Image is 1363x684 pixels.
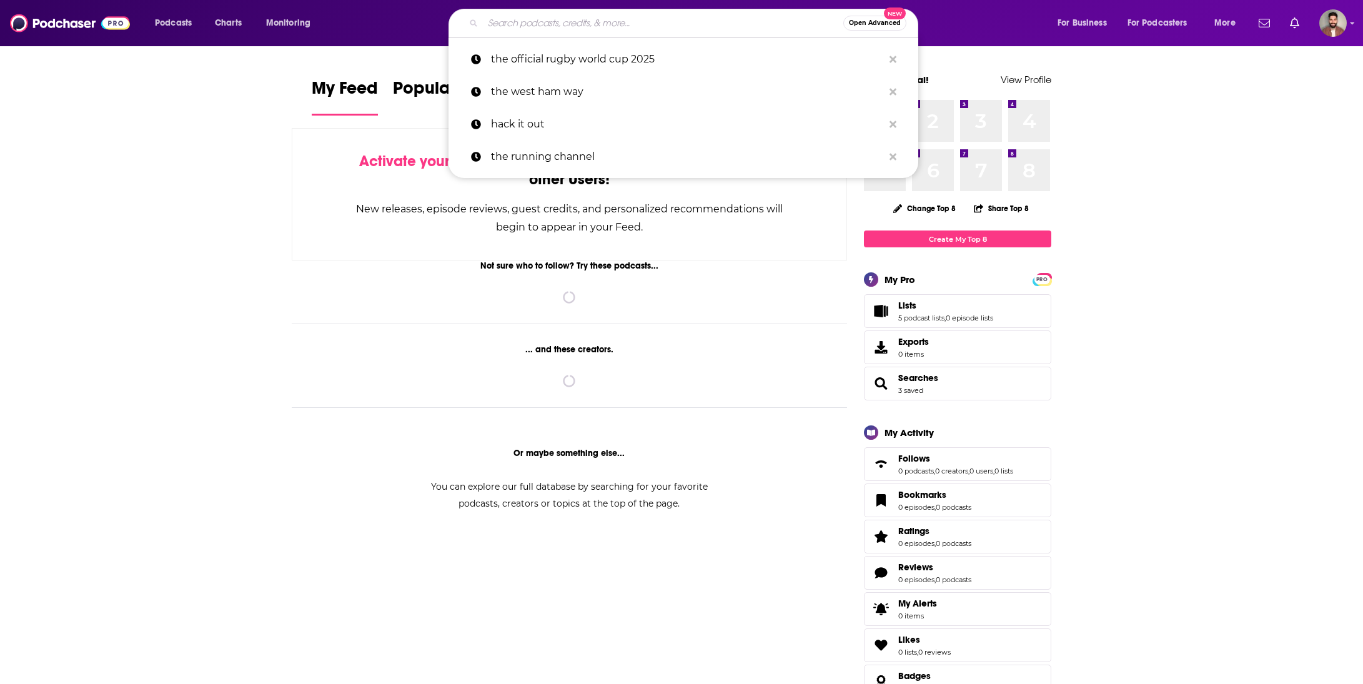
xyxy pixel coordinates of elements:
span: , [934,575,936,584]
span: Charts [215,14,242,32]
span: Podcasts [155,14,192,32]
button: open menu [1119,13,1206,33]
a: Follows [868,455,893,473]
a: 0 creators [935,467,968,475]
a: Exports [864,330,1051,364]
a: hack it out [449,108,918,141]
a: My Feed [312,77,378,116]
span: Lists [898,300,916,311]
p: the west ham way [491,76,883,108]
span: For Business [1058,14,1107,32]
span: 0 items [898,350,929,359]
span: Likes [898,634,920,645]
button: open menu [146,13,208,33]
button: Change Top 8 [886,201,963,216]
span: , [934,467,935,475]
span: Exports [898,336,929,347]
a: Ratings [898,525,971,537]
span: My Alerts [898,598,937,609]
a: 0 episode lists [946,314,993,322]
a: 0 lists [898,648,917,657]
div: by following Podcasts, Creators, Lists, and other Users! [355,152,784,189]
span: Reviews [864,556,1051,590]
span: Badges [898,670,931,682]
button: Share Top 8 [973,196,1029,221]
span: , [993,467,994,475]
a: Lists [868,302,893,320]
div: Search podcasts, credits, & more... [460,9,930,37]
span: Lists [864,294,1051,328]
input: Search podcasts, credits, & more... [483,13,843,33]
a: 0 podcasts [936,539,971,548]
button: open menu [1049,13,1123,33]
span: Popular Feed [393,77,499,106]
span: Reviews [898,562,933,573]
button: open menu [1206,13,1251,33]
a: Searches [868,375,893,392]
span: , [968,467,969,475]
a: 0 reviews [918,648,951,657]
span: My Feed [312,77,378,106]
span: Logged in as calmonaghan [1319,9,1347,37]
img: User Profile [1319,9,1347,37]
span: Bookmarks [898,489,946,500]
a: PRO [1034,274,1049,284]
div: My Activity [885,427,934,439]
div: New releases, episode reviews, guest credits, and personalized recommendations will begin to appe... [355,200,784,236]
a: 3 saved [898,386,923,395]
div: Or maybe something else... [292,448,847,458]
button: Open AdvancedNew [843,16,906,31]
span: Follows [864,447,1051,481]
p: hack it out [491,108,883,141]
a: 0 episodes [898,539,934,548]
a: the running channel [449,141,918,173]
span: 0 items [898,612,937,620]
span: Bookmarks [864,483,1051,517]
a: Lists [898,300,993,311]
a: View Profile [1001,74,1051,86]
a: Create My Top 8 [864,230,1051,247]
a: 0 episodes [898,575,934,584]
a: Bookmarks [868,492,893,509]
a: Searches [898,372,938,384]
span: , [944,314,946,322]
a: Follows [898,453,1013,464]
span: Open Advanced [849,20,901,26]
a: Reviews [898,562,971,573]
a: Charts [207,13,249,33]
span: , [934,539,936,548]
a: Ratings [868,528,893,545]
a: Show notifications dropdown [1254,12,1275,34]
span: More [1214,14,1236,32]
span: New [884,7,906,19]
span: For Podcasters [1128,14,1187,32]
span: Likes [864,628,1051,662]
a: 0 users [969,467,993,475]
span: My Alerts [868,600,893,618]
span: Ratings [898,525,929,537]
button: Show profile menu [1319,9,1347,37]
a: Reviews [868,564,893,582]
p: the running channel [491,141,883,173]
a: Likes [868,637,893,654]
span: Activate your Feed [359,152,487,171]
div: ... and these creators. [292,344,847,355]
img: Podchaser - Follow, Share and Rate Podcasts [10,11,130,35]
span: , [917,648,918,657]
a: 5 podcast lists [898,314,944,322]
a: Show notifications dropdown [1285,12,1304,34]
a: My Alerts [864,592,1051,626]
span: Ratings [864,520,1051,553]
button: open menu [257,13,327,33]
a: Bookmarks [898,489,971,500]
a: Badges [898,670,936,682]
p: the official rugby world cup 2025 [491,43,883,76]
div: My Pro [885,274,915,285]
a: the official rugby world cup 2025 [449,43,918,76]
span: , [934,503,936,512]
a: Popular Feed [393,77,499,116]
